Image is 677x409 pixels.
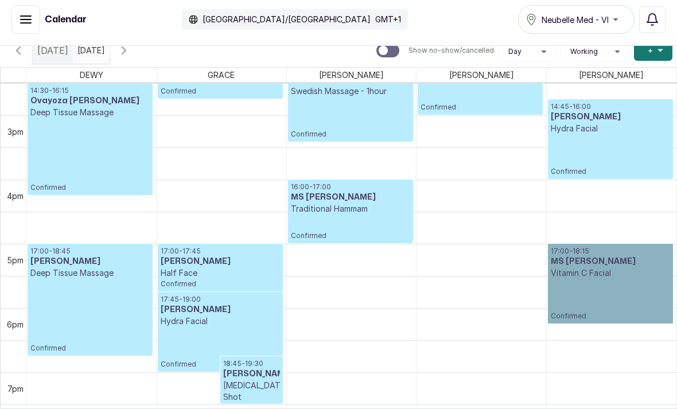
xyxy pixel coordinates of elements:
p: Swedish Massage - 1hour [291,85,410,97]
h1: Calendar [45,13,87,26]
span: [PERSON_NAME] [317,68,386,82]
p: Traditional Hammam [291,203,410,215]
span: Confirmed [30,344,150,353]
span: Neubelle Med - VI [542,14,609,26]
p: [GEOGRAPHIC_DATA]/[GEOGRAPHIC_DATA] [203,14,371,25]
p: 14:45 - 16:00 [551,102,670,111]
span: [PERSON_NAME] [447,68,516,82]
span: Confirmed [551,167,670,176]
div: 6pm [5,318,26,330]
p: Deep Tissue Massage [30,107,150,118]
div: 3pm [5,126,26,138]
span: Confirmed [161,279,280,289]
p: 16:00 - 17:00 [291,182,410,192]
div: 5pm [5,254,26,266]
div: 4pm [5,190,26,202]
span: Confirmed [161,360,280,369]
p: Hydra Facial [551,123,670,134]
span: + [648,45,653,56]
span: DEWY [77,68,106,82]
span: Confirmed [421,103,540,112]
h3: [PERSON_NAME] [551,111,670,123]
h3: Ovayoza [PERSON_NAME] [30,95,150,107]
span: Confirmed [30,183,150,192]
button: Neubelle Med - VI [518,5,635,34]
button: + [634,40,672,61]
h3: [PERSON_NAME] [161,304,280,315]
p: 18:45 - 19:30 [223,359,280,368]
button: Working [566,47,624,56]
p: Half Face [161,267,280,279]
p: Deep Tissue Massage [30,267,150,279]
h3: MS [PERSON_NAME] [291,192,410,203]
h3: [PERSON_NAME] [161,256,280,267]
p: 14:30 - 16:15 [30,86,150,95]
p: 17:00 - 18:45 [30,247,150,256]
span: Confirmed [291,130,410,139]
p: 17:00 - 17:45 [161,247,280,256]
p: GMT+1 [375,14,401,25]
h3: [PERSON_NAME] [30,256,150,267]
span: [PERSON_NAME] [577,68,646,82]
span: Confirmed [291,231,410,240]
span: Day [508,47,522,56]
p: [MEDICAL_DATA] Shot [223,380,280,403]
div: 7pm [5,383,26,395]
span: Working [570,47,598,56]
h3: [PERSON_NAME] [223,368,280,380]
button: Day [504,47,551,56]
div: [DATE] [33,37,73,64]
p: Hydra Facial [161,315,280,327]
span: Confirmed [161,87,280,96]
span: [DATE] [37,44,68,57]
p: Show no-show/cancelled [408,46,494,55]
span: GRACE [205,68,237,82]
p: 17:45 - 19:00 [161,295,280,304]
